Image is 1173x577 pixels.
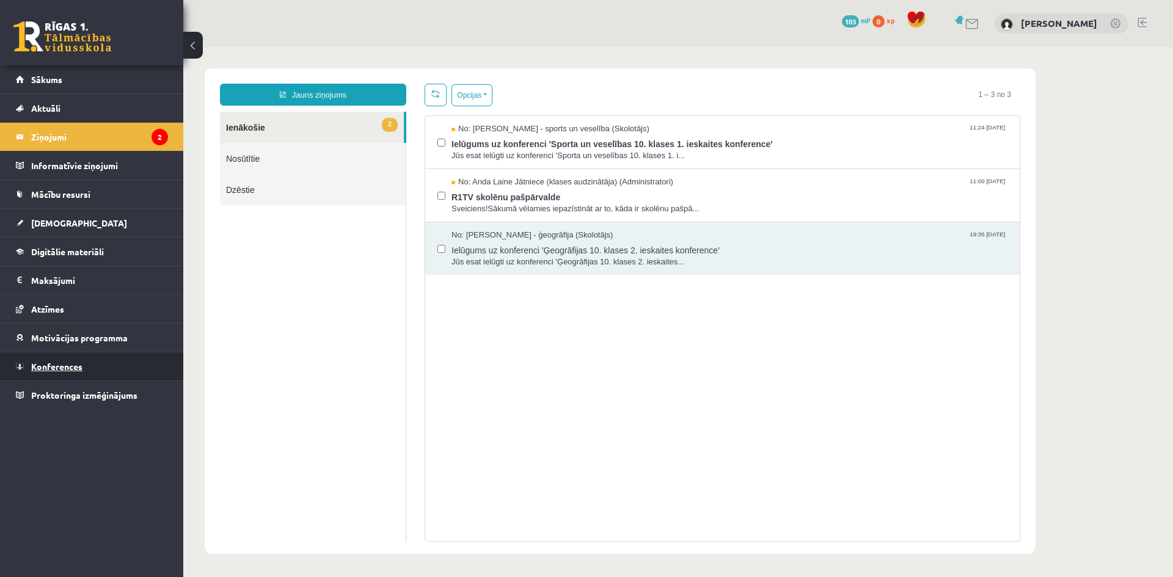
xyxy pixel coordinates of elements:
a: No: [PERSON_NAME] - ģeogrāfija (Skolotājs) 19:35 [DATE] Ielūgums uz konferenci 'Ģeogrāfijas 10. k... [268,183,824,220]
span: 2 [199,71,214,85]
legend: Informatīvie ziņojumi [31,151,168,180]
span: Sveiciens!Sākumā vēlamies iepazīstināt ar to, kāda ir skolēnu pašpā... [268,156,824,168]
span: Jūs esat ielūgti uz konferenci 'Ģeogrāfijas 10. klases 2. ieskaites... [268,209,824,221]
span: [DEMOGRAPHIC_DATA] [31,217,127,228]
a: 103 mP [842,15,871,25]
span: 0 [872,15,885,27]
a: 2Ienākošie [37,65,221,96]
a: Informatīvie ziņojumi [16,151,168,180]
a: No: [PERSON_NAME] - sports un veselība (Skolotājs) 11:24 [DATE] Ielūgums uz konferenci 'Sporta un... [268,76,824,114]
span: Aktuāli [31,103,60,114]
span: Konferences [31,361,82,372]
span: Atzīmes [31,303,64,314]
a: Mācību resursi [16,180,168,208]
a: Ziņojumi2 [16,123,168,151]
span: 11:24 [DATE] [784,76,824,85]
a: Konferences [16,352,168,380]
span: Ielūgums uz konferenci 'Ģeogrāfijas 10. klases 2. ieskaites konference' [268,194,824,209]
a: Digitālie materiāli [16,238,168,266]
a: 0 xp [872,15,901,25]
a: Dzēstie [37,127,222,158]
span: Digitālie materiāli [31,246,104,257]
a: Proktoringa izmēģinājums [16,381,168,409]
a: Maksājumi [16,266,168,294]
a: Motivācijas programma [16,324,168,352]
a: Aktuāli [16,94,168,122]
a: Nosūtītie [37,96,222,127]
a: [PERSON_NAME] [1021,17,1097,29]
a: Sākums [16,65,168,93]
legend: Maksājumi [31,266,168,294]
a: Jauns ziņojums [37,37,223,59]
span: Mācību resursi [31,189,90,200]
span: mP [861,15,871,25]
span: R1TV skolēnu pašpārvalde [268,141,824,156]
img: Aleks Netlavs [1001,18,1013,31]
button: Opcijas [268,37,309,59]
span: 1 – 3 no 3 [786,37,837,59]
i: 2 [152,129,168,145]
a: [DEMOGRAPHIC_DATA] [16,209,168,237]
span: No: [PERSON_NAME] - ģeogrāfija (Skolotājs) [268,183,429,194]
span: Motivācijas programma [31,332,128,343]
span: Proktoringa izmēģinājums [31,390,137,401]
span: Ielūgums uz konferenci 'Sporta un veselības 10. klases 1. ieskaites konference' [268,88,824,103]
span: No: [PERSON_NAME] - sports un veselība (Skolotājs) [268,76,466,88]
span: 103 [842,15,859,27]
span: 11:00 [DATE] [784,129,824,139]
a: Atzīmes [16,295,168,323]
span: Sākums [31,74,62,85]
a: No: Anda Laine Jātniece (klases audzinātāja) (Administratori) 11:00 [DATE] R1TV skolēnu pašpārval... [268,129,824,167]
span: xp [886,15,894,25]
span: Jūs esat ielūgti uz konferenci 'Sporta un veselības 10. klases 1. i... [268,103,824,115]
span: 19:35 [DATE] [784,183,824,192]
legend: Ziņojumi [31,123,168,151]
a: Rīgas 1. Tālmācības vidusskola [13,21,111,52]
span: No: Anda Laine Jātniece (klases audzinātāja) (Administratori) [268,129,490,141]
